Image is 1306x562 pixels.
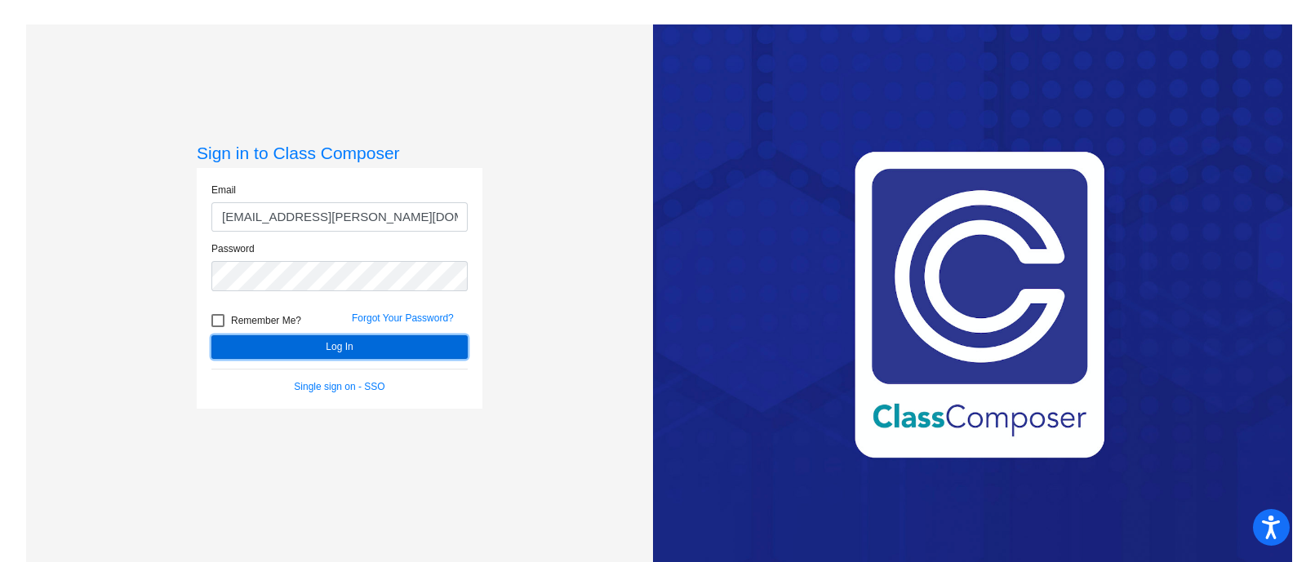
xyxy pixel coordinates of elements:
[211,241,255,256] label: Password
[294,381,384,392] a: Single sign on - SSO
[211,183,236,197] label: Email
[211,335,468,359] button: Log In
[231,311,301,330] span: Remember Me?
[197,143,482,163] h3: Sign in to Class Composer
[352,312,454,324] a: Forgot Your Password?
